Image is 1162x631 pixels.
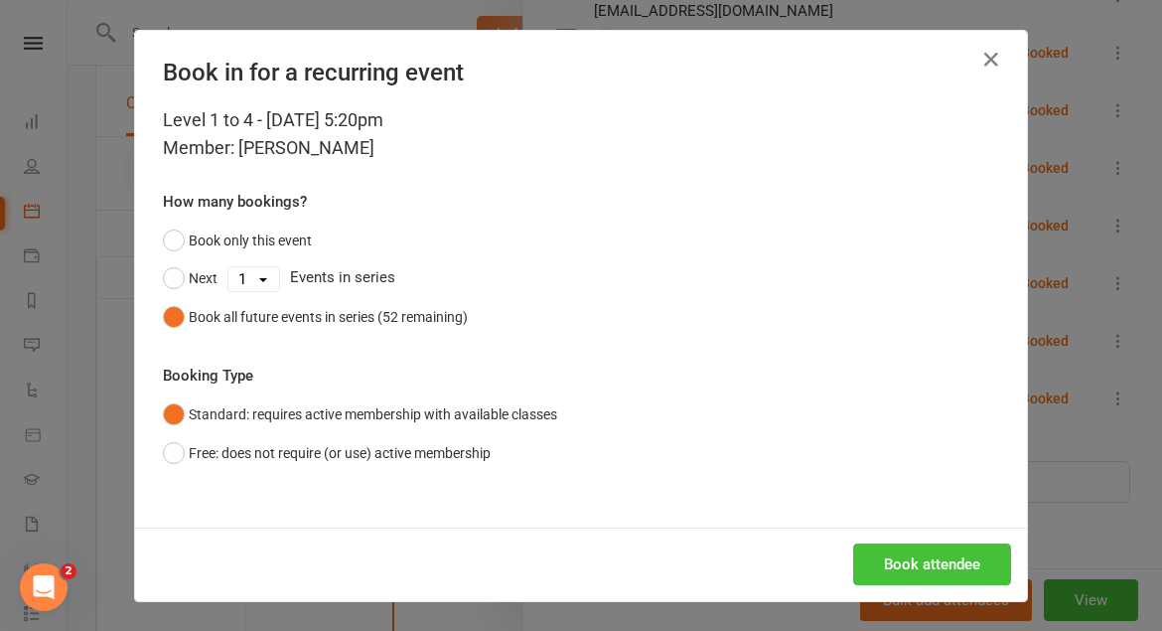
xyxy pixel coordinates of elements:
[20,563,68,611] iframe: Intercom live chat
[163,298,468,336] button: Book all future events in series (52 remaining)
[163,59,999,86] h4: Book in for a recurring event
[975,44,1007,76] button: Close
[61,563,76,579] span: 2
[163,259,218,297] button: Next
[163,364,253,388] label: Booking Type
[189,306,468,328] div: Book all future events in series (52 remaining)
[163,259,999,297] div: Events in series
[163,190,307,214] label: How many bookings?
[163,222,312,259] button: Book only this event
[163,395,557,433] button: Standard: requires active membership with available classes
[163,106,999,162] div: Level 1 to 4 - [DATE] 5:20pm Member: [PERSON_NAME]
[853,544,1011,585] button: Book attendee
[163,434,491,472] button: Free: does not require (or use) active membership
